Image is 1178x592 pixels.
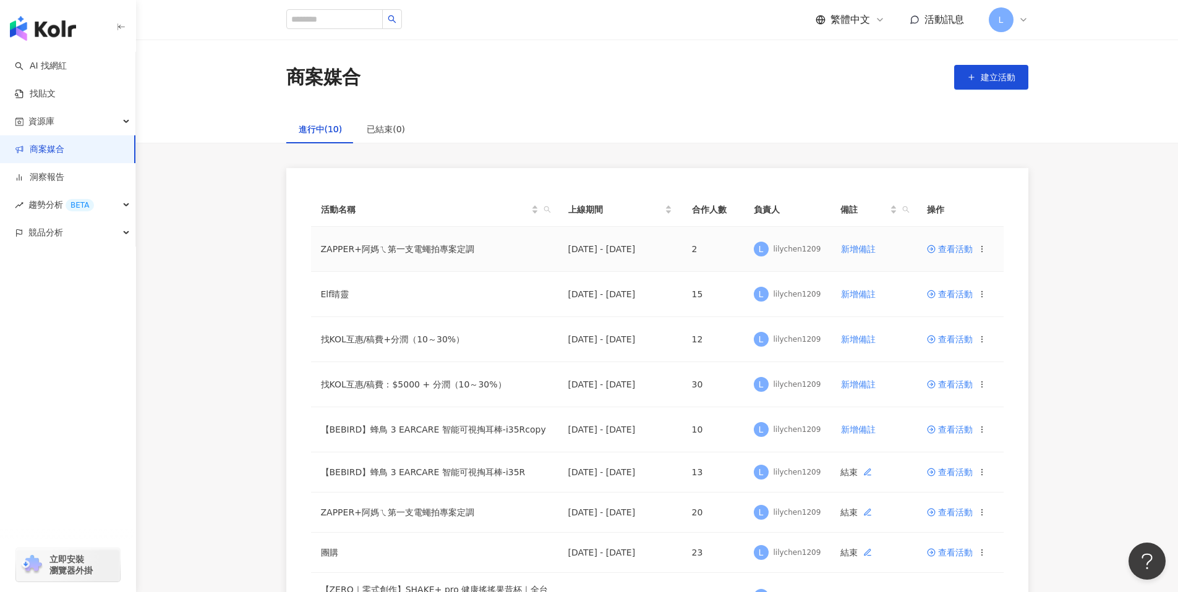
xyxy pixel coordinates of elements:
[28,191,94,219] span: 趨勢分析
[759,242,764,256] span: L
[759,505,764,519] span: L
[311,452,558,493] td: 【BEBIRD】蜂鳥 3 EARCARE 智能可視掏耳棒-i35R
[558,452,682,493] td: [DATE] - [DATE]
[311,193,558,227] th: 活動名稱
[759,287,764,301] span: L
[759,546,764,559] span: L
[568,203,662,216] span: 上線期間
[902,206,910,213] span: search
[286,64,361,90] div: 商案媒合
[558,407,682,452] td: [DATE] - [DATE]
[924,14,964,25] span: 活動訊息
[15,88,56,100] a: 找貼文
[544,206,551,213] span: search
[15,171,64,184] a: 洞察報告
[774,548,821,558] div: lilychen1209
[759,423,764,436] span: L
[558,533,682,573] td: [DATE] - [DATE]
[10,16,76,41] img: logo
[917,193,1004,227] th: 操作
[840,327,876,352] button: 新增備註
[927,335,973,344] a: 查看活動
[927,425,973,434] a: 查看活動
[682,272,744,317] td: 15
[840,462,877,482] span: 結束
[558,193,682,227] th: 上線期間
[841,425,876,434] span: 新增備註
[759,378,764,391] span: L
[49,554,93,576] span: 立即安裝 瀏覽器外掛
[927,290,973,298] a: 查看活動
[774,425,821,435] div: lilychen1209
[541,200,553,219] span: search
[558,272,682,317] td: [DATE] - [DATE]
[927,508,973,517] a: 查看活動
[830,193,916,227] th: 備註
[558,317,682,362] td: [DATE] - [DATE]
[840,543,877,562] span: 結束
[774,467,821,478] div: lilychen1209
[311,533,558,573] td: 團購
[682,533,744,573] td: 23
[841,244,876,254] span: 新增備註
[927,380,973,389] a: 查看活動
[840,417,876,442] button: 新增備註
[311,362,558,407] td: 找KOL互惠/稿費：$5000 + 分潤（10～30%）
[15,201,23,209] span: rise
[774,379,821,390] div: lilychen1209
[682,227,744,272] td: 2
[774,244,821,255] div: lilychen1209
[840,502,877,522] span: 結束
[759,332,764,346] span: L
[558,362,682,407] td: [DATE] - [DATE]
[744,193,831,227] th: 負責人
[841,334,876,344] span: 新增備註
[682,493,744,533] td: 20
[20,555,44,575] img: chrome extension
[388,15,396,23] span: search
[367,122,405,136] div: 已結束(0)
[682,193,744,227] th: 合作人數
[840,237,876,261] button: 新增備註
[15,143,64,156] a: 商案媒合
[927,468,973,476] a: 查看活動
[558,493,682,533] td: [DATE] - [DATE]
[774,289,821,300] div: lilychen1209
[311,317,558,362] td: 找KOL互惠/稿費+分潤（10～30%）
[311,493,558,533] td: ZAPPER+阿媽ㄟ第一支電蠅拍專案定調
[15,60,67,72] a: searchAI 找網紅
[311,272,558,317] td: Elf睛靈
[28,219,63,247] span: 競品分析
[841,379,876,389] span: 新增備註
[840,282,876,307] button: 新增備註
[682,317,744,362] td: 12
[774,334,821,345] div: lilychen1209
[299,122,343,136] div: 進行中(10)
[927,245,973,253] a: 查看活動
[682,407,744,452] td: 10
[558,227,682,272] td: [DATE] - [DATE]
[28,108,54,135] span: 資源庫
[1129,543,1166,580] iframe: Help Scout Beacon - Open
[841,289,876,299] span: 新增備註
[311,227,558,272] td: ZAPPER+阿媽ㄟ第一支電蠅拍專案定調
[927,548,973,557] a: 查看活動
[840,372,876,397] button: 新增備註
[774,507,821,518] div: lilychen1209
[954,65,1028,90] button: 建立活動
[999,13,1004,27] span: L
[682,362,744,407] td: 30
[311,407,558,452] td: 【BEBIRD】蜂鳥 3 EARCARE 智能可視掏耳棒-i35Rcopy
[759,465,764,479] span: L
[321,203,529,216] span: 活動名稱
[900,200,912,219] span: search
[840,203,887,216] span: 備註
